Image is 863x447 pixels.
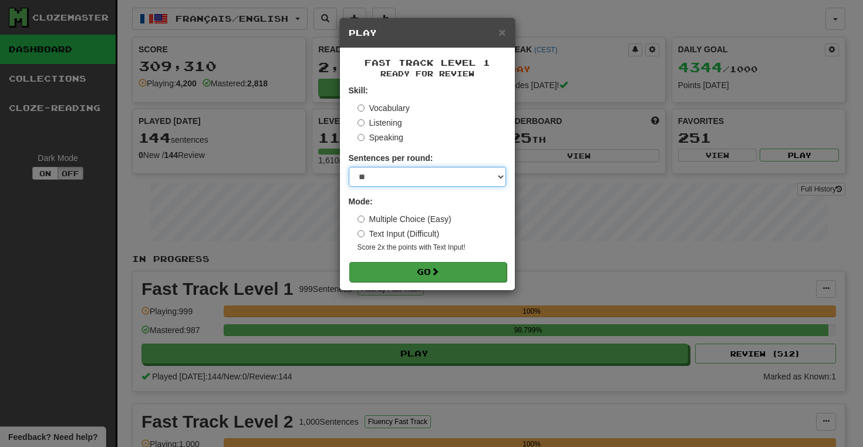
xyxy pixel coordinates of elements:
button: Close [498,26,505,38]
small: Ready for Review [349,69,506,79]
span: Fast Track Level 1 [365,58,490,68]
label: Listening [358,117,402,129]
label: Text Input (Difficult) [358,228,440,240]
input: Text Input (Difficult) [358,230,365,237]
input: Speaking [358,134,365,141]
button: Go [349,262,507,282]
small: Score 2x the points with Text Input ! [358,243,506,253]
input: Listening [358,119,365,126]
strong: Mode: [349,197,373,206]
strong: Skill: [349,86,368,95]
label: Multiple Choice (Easy) [358,213,451,225]
label: Sentences per round: [349,152,433,164]
input: Vocabulary [358,105,365,112]
label: Speaking [358,132,403,143]
label: Vocabulary [358,102,410,114]
span: × [498,25,505,39]
input: Multiple Choice (Easy) [358,216,365,223]
h5: Play [349,27,506,39]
